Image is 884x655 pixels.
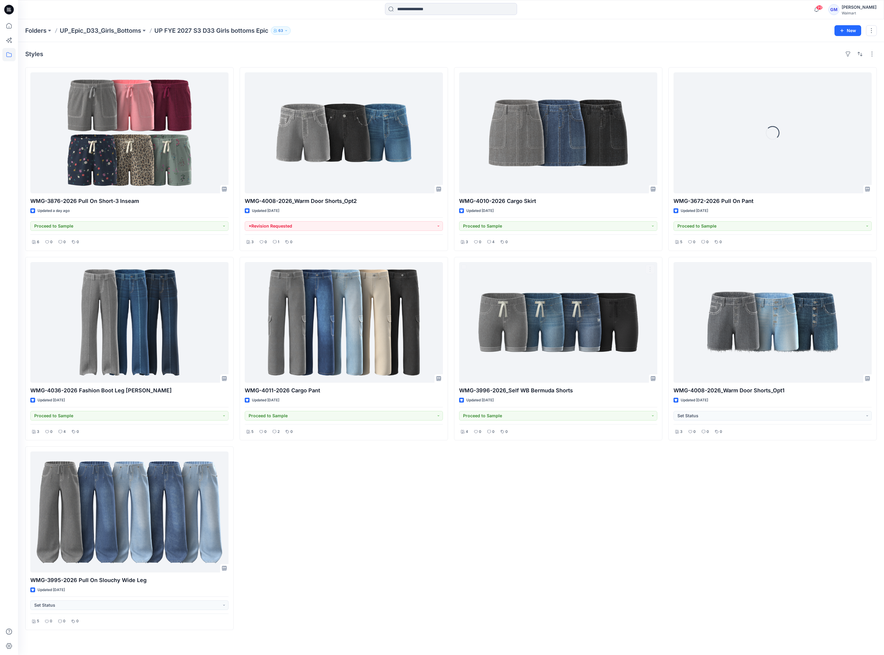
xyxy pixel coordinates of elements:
div: [PERSON_NAME] [842,4,876,11]
p: 0 [63,618,65,624]
p: Updated [DATE] [38,397,65,403]
p: WMG-3995-2026 Pull On Slouchy Wide Leg [30,576,229,584]
p: 0 [290,239,292,245]
p: WMG-4010-2026 Cargo Skirt [459,197,657,205]
p: WMG-4008-2026_Warm Door Shorts_Opt2 [245,197,443,205]
p: 0 [290,429,293,435]
p: WMG-4008-2026_Warm Door Shorts_Opt1 [674,386,872,395]
p: 0 [63,239,66,245]
a: Folders [25,26,47,35]
p: WMG-4036-2026 Fashion Boot Leg [PERSON_NAME] [30,386,229,395]
p: 0 [707,429,709,435]
p: 0 [50,618,52,624]
p: WMG-3672-2026 Pull On Pant [674,197,872,205]
p: UP FYE 2027 S3 D33 Girls bottoms Epic [154,26,268,35]
span: 99 [816,5,823,10]
p: Updated [DATE] [681,397,708,403]
div: GM [828,4,839,15]
button: 63 [271,26,291,35]
p: Updated [DATE] [466,208,494,214]
p: Updated [DATE] [681,208,708,214]
p: 0 [50,239,53,245]
p: 2 [277,429,280,435]
a: WMG-4036-2026 Fashion Boot Leg Jean [30,262,229,383]
p: 5 [251,429,253,435]
p: 0 [693,429,696,435]
p: Updated [DATE] [252,208,279,214]
p: 4 [492,239,495,245]
p: Updated a day ago [38,208,70,214]
p: 0 [505,429,508,435]
p: Updated [DATE] [38,587,65,593]
a: WMG-4010-2026 Cargo Skirt [459,72,657,193]
h4: Styles [25,50,43,58]
p: 3 [680,429,683,435]
a: WMG-4008-2026_Warm Door Shorts_Opt1 [674,262,872,383]
p: 0 [479,239,481,245]
a: WMG-3995-2026 Pull On Slouchy Wide Leg [30,451,229,572]
p: 0 [77,239,79,245]
p: 0 [50,429,53,435]
p: 3 [466,239,468,245]
p: 0 [479,429,481,435]
p: 0 [505,239,508,245]
a: WMG-3876-2026 Pull On Short-3 Inseam [30,72,229,193]
p: 0 [720,429,722,435]
p: 0 [76,618,79,624]
p: 63 [278,27,283,34]
p: 5 [37,618,39,624]
p: Updated [DATE] [252,397,279,403]
p: 3 [37,429,39,435]
a: WMG-4008-2026_Warm Door Shorts_Opt2 [245,72,443,193]
p: WMG-4011-2026 Cargo Pant [245,386,443,395]
p: 5 [680,239,682,245]
p: 4 [63,429,66,435]
p: 4 [466,429,468,435]
p: 6 [37,239,39,245]
p: 0 [264,429,267,435]
p: Updated [DATE] [466,397,494,403]
p: 0 [706,239,709,245]
p: 1 [278,239,279,245]
a: WMG-4011-2026 Cargo Pant [245,262,443,383]
div: Walmart [842,11,876,15]
button: New [834,25,861,36]
a: UP_Epic_D33_Girls_Bottoms [60,26,141,35]
p: WMG-3876-2026 Pull On Short-3 Inseam [30,197,229,205]
a: WMG-3996-2026_Self WB Bermuda Shorts [459,262,657,383]
p: WMG-3996-2026_Self WB Bermuda Shorts [459,386,657,395]
p: 0 [265,239,267,245]
p: 0 [492,429,495,435]
p: 0 [693,239,695,245]
p: 0 [77,429,79,435]
p: 3 [251,239,254,245]
p: 0 [719,239,722,245]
